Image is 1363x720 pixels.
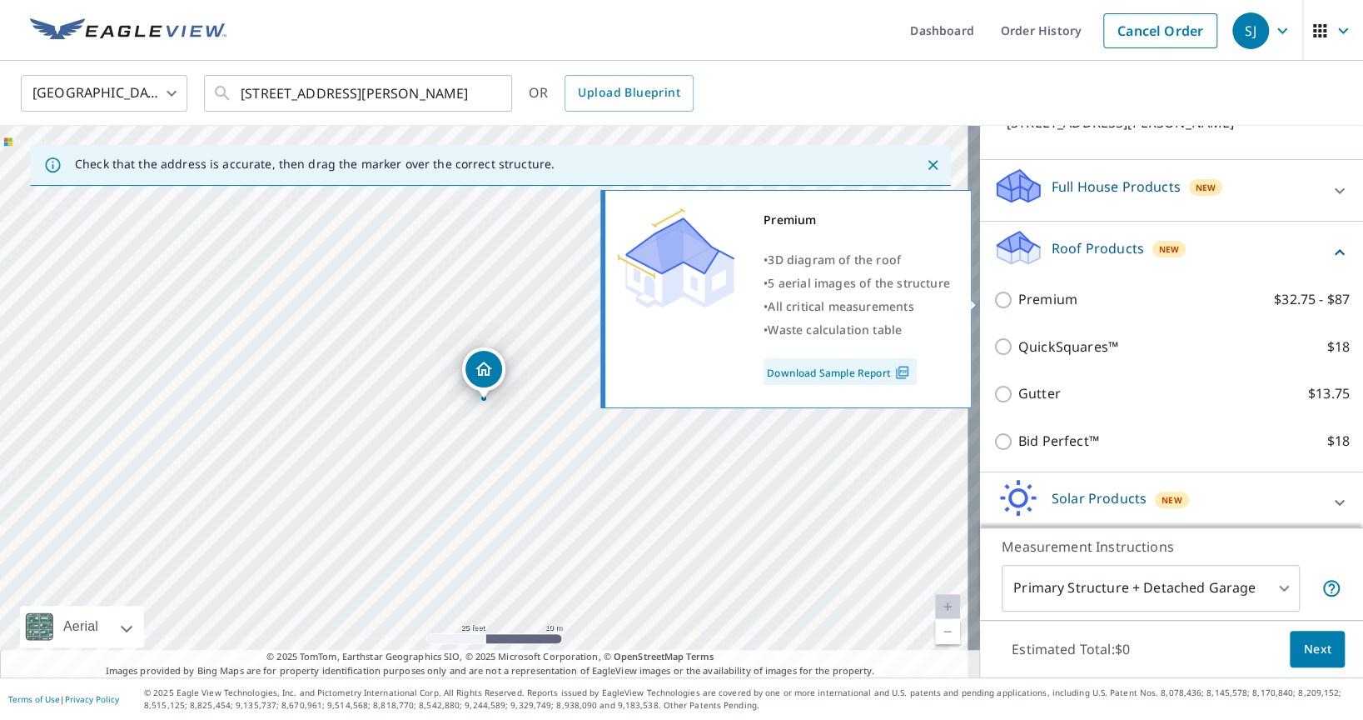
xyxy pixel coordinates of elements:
[768,275,949,291] span: 5 aerial images of the structure
[768,298,913,314] span: All critical measurements
[1159,242,1180,256] span: New
[578,82,679,103] span: Upload Blueprint
[1052,177,1181,197] p: Full House Products
[764,272,950,295] div: •
[1321,578,1341,598] span: Your report will include the primary structure and a detached garage if one exists.
[891,365,913,380] img: Pdf Icon
[58,606,103,647] div: Aerial
[768,252,901,267] span: 3D diagram of the roof
[764,358,917,385] a: Download Sample Report
[935,619,960,644] a: Current Level 20, Zoom Out
[8,694,119,704] p: |
[266,650,714,664] span: © 2025 TomTom, Earthstar Geographics SIO, © 2025 Microsoft Corporation, ©
[1052,488,1147,508] p: Solar Products
[686,650,714,662] a: Terms
[529,75,694,112] div: OR
[1327,431,1350,452] p: $18
[1308,383,1350,404] p: $13.75
[618,208,734,308] img: Premium
[65,693,119,705] a: Privacy Policy
[30,18,226,43] img: EV Logo
[993,228,1350,276] div: Roof ProductsNew
[1103,13,1217,48] a: Cancel Order
[144,687,1355,712] p: © 2025 Eagle View Technologies, Inc. and Pictometry International Corp. All Rights Reserved. Repo...
[768,322,902,337] span: Waste calculation table
[1290,631,1345,668] button: Next
[993,479,1350,527] div: Solar ProductsNew
[1327,337,1350,357] p: $18
[935,594,960,619] a: Current Level 20, Zoom In Disabled
[998,631,1143,667] p: Estimated Total: $0
[462,347,505,399] div: Dropped pin, building 1, Residential property, N1634 S Main St Fort Atkinson, WI 53538
[764,318,950,342] div: •
[8,693,60,705] a: Terms of Use
[1303,639,1331,660] span: Next
[1018,431,1099,452] p: Bid Perfect™
[241,70,478,117] input: Search by address or latitude-longitude
[764,208,950,232] div: Premium
[1002,537,1341,557] p: Measurement Instructions
[1018,383,1061,404] p: Gutter
[614,650,684,662] a: OpenStreetMap
[21,70,187,117] div: [GEOGRAPHIC_DATA]
[20,606,144,647] div: Aerial
[1232,12,1269,49] div: SJ
[1162,493,1182,507] span: New
[1052,238,1144,258] p: Roof Products
[922,154,943,176] button: Close
[764,248,950,272] div: •
[993,167,1350,214] div: Full House ProductsNew
[565,75,693,112] a: Upload Blueprint
[764,295,950,318] div: •
[1018,337,1118,357] p: QuickSquares™
[1196,181,1216,194] span: New
[1018,289,1077,310] p: Premium
[1274,289,1350,310] p: $32.75 - $87
[75,157,555,172] p: Check that the address is accurate, then drag the marker over the correct structure.
[1002,565,1300,612] div: Primary Structure + Detached Garage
